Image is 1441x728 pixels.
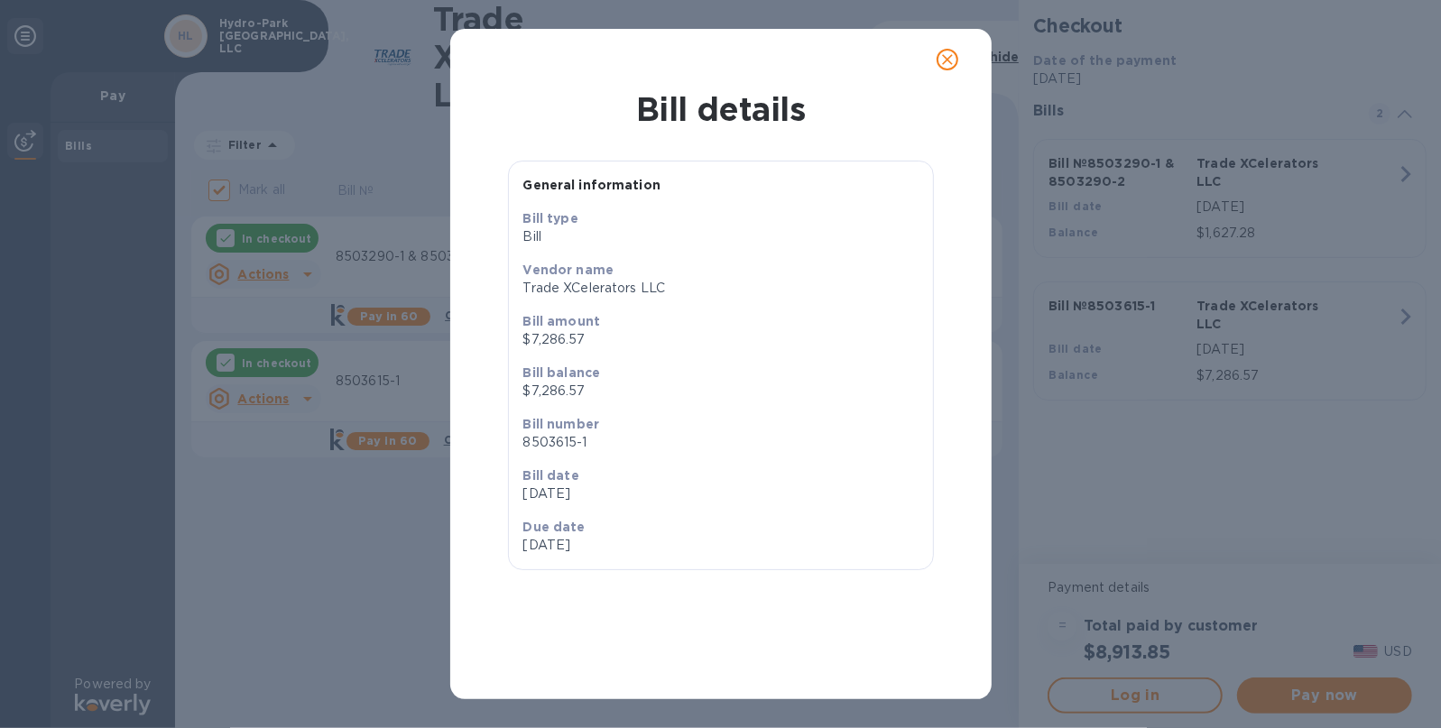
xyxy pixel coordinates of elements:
[523,330,919,349] p: $7,286.57
[523,263,614,277] b: Vendor name
[523,382,919,401] p: $7,286.57
[523,520,586,534] b: Due date
[523,417,600,431] b: Bill number
[523,536,714,555] p: [DATE]
[523,227,919,246] p: Bill
[523,365,601,380] b: Bill balance
[926,38,969,81] button: close
[465,90,977,128] h1: Bill details
[523,314,601,328] b: Bill amount
[523,178,661,192] b: General information
[523,211,578,226] b: Bill type
[523,484,919,503] p: [DATE]
[523,468,579,483] b: Bill date
[523,279,919,298] p: Trade XCelerators LLC
[523,433,919,452] p: 8503615-1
